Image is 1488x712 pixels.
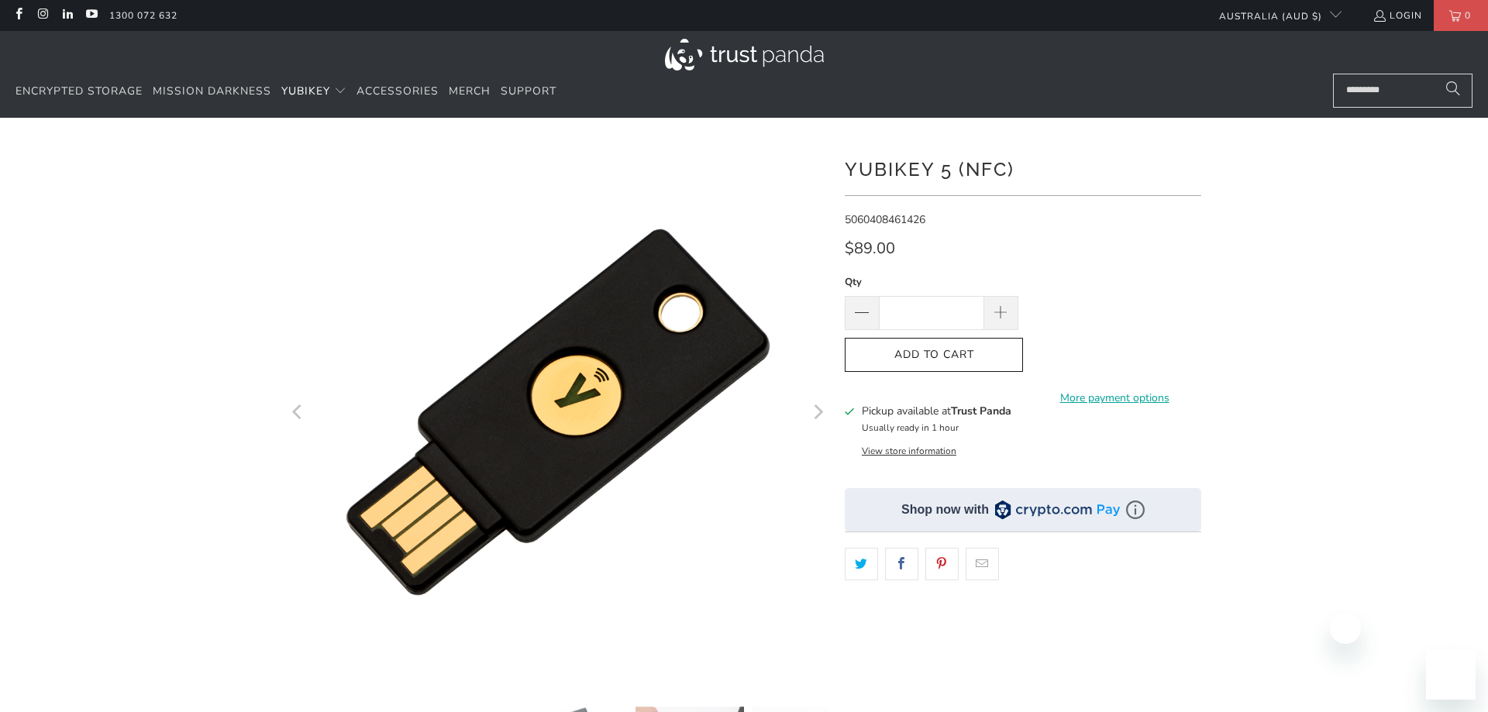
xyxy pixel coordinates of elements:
[862,421,959,434] small: Usually ready in 1 hour
[885,548,918,580] a: Share this on Facebook
[281,84,330,98] span: YubiKey
[951,404,1011,418] b: Trust Panda
[845,238,895,259] span: $89.00
[109,7,177,24] a: 1300 072 632
[60,9,74,22] a: Trust Panda Australia on LinkedIn
[861,349,1007,362] span: Add to Cart
[1373,7,1422,24] a: Login
[356,74,439,110] a: Accessories
[501,74,556,110] a: Support
[845,212,925,227] span: 5060408461426
[1426,650,1476,700] iframe: Button to launch messaging window
[845,273,1018,291] label: Qty
[153,84,271,98] span: Mission Darkness
[901,501,989,518] div: Shop now with
[1330,613,1361,644] iframe: Close message
[36,9,49,22] a: Trust Panda Australia on Instagram
[286,141,311,683] button: Previous
[356,84,439,98] span: Accessories
[1434,74,1472,108] button: Search
[845,153,1201,184] h1: YubiKey 5 (NFC)
[12,9,25,22] a: Trust Panda Australia on Facebook
[84,9,98,22] a: Trust Panda Australia on YouTube
[845,338,1023,373] button: Add to Cart
[15,84,143,98] span: Encrypted Storage
[449,74,491,110] a: Merch
[15,74,556,110] nav: Translation missing: en.navigation.header.main_nav
[1028,390,1201,407] a: More payment options
[287,141,829,683] a: YubiKey 5 (NFC) - Trust Panda
[862,445,956,457] button: View store information
[966,548,999,580] a: Email this to a friend
[925,548,959,580] a: Share this on Pinterest
[281,74,346,110] summary: YubiKey
[665,39,824,71] img: Trust Panda Australia
[153,74,271,110] a: Mission Darkness
[15,74,143,110] a: Encrypted Storage
[805,141,830,683] button: Next
[501,84,556,98] span: Support
[845,548,878,580] a: Share this on Twitter
[862,403,1011,419] h3: Pickup available at
[449,84,491,98] span: Merch
[1333,74,1472,108] input: Search...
